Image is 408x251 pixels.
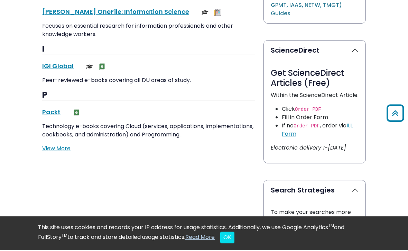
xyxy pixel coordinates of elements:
a: Packt [42,108,61,117]
img: Newspapers [214,10,221,17]
a: [PERSON_NAME] OneFile: Information Science [42,8,189,17]
li: Fill in Order Form [282,114,359,122]
h3: I [42,45,255,55]
img: e-Book [73,110,80,117]
li: If no , order via [282,122,359,139]
button: ScienceDirect [264,41,365,61]
img: e-Book [99,64,105,71]
a: Back to Top [384,108,406,119]
div: This site uses cookies and records your IP address for usage statistics. Additionally, we use Goo... [38,224,370,244]
li: Click [282,106,359,114]
h3: Get ScienceDirect Articles (Free) [271,69,359,89]
p: Technology e-books covering Cloud (services, applications, implementations, cookbooks, and admini... [42,123,255,140]
h3: P [42,91,255,101]
i: Electronic delivery 1-[DATE] [271,144,346,152]
button: Close [220,232,234,244]
a: View More [42,145,71,153]
code: Order PDF [294,124,320,129]
p: Focuses on essential research for information professionals and other knowledge workers. [42,23,255,39]
sup: TM [328,223,334,229]
img: Scholarly or Peer Reviewed [202,10,208,17]
img: Scholarly or Peer Reviewed [86,64,93,71]
p: To make your searches more effective, try these methods: [271,209,359,225]
button: Search Strategies [264,181,365,200]
p: Within the ScienceDirect Article: [271,92,359,100]
sup: TM [62,233,67,239]
a: Read More [185,234,215,242]
a: IGI Global [42,62,74,71]
a: ILL Form [282,122,353,138]
code: Order PDF [295,107,321,113]
p: Peer-reviewed e-books covering all DU areas of study. [42,77,255,85]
